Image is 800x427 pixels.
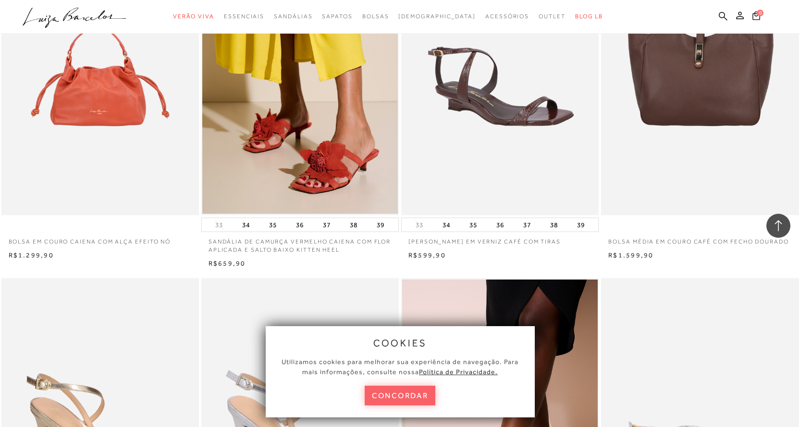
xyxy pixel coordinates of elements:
a: noSubCategoriesText [173,8,214,25]
span: Utilizamos cookies para melhorar sua experiência de navegação. Para mais informações, consulte nossa [282,358,518,376]
span: cookies [373,338,427,348]
span: BLOG LB [575,13,603,20]
a: Política de Privacidade. [419,368,498,376]
span: R$1.599,90 [608,251,653,259]
span: Essenciais [224,13,264,20]
span: Bolsas [362,13,389,20]
button: 34 [239,218,253,232]
a: BOLSA MÉDIA EM COURO CAFÉ COM FECHO DOURADO [601,232,799,246]
a: BLOG LB [575,8,603,25]
a: noSubCategoriesText [322,8,352,25]
a: SANDÁLIA DE CAMURÇA VERMELHO CAIENA COM FLOR APLICADA E SALTO BAIXO KITTEN HEEL [201,232,399,254]
button: 34 [440,218,453,232]
button: 38 [547,218,561,232]
button: 37 [520,218,534,232]
span: 0 [757,10,763,16]
button: concordar [365,386,436,405]
a: noSubCategoriesText [362,8,389,25]
span: R$599,90 [408,251,446,259]
span: Sapatos [322,13,352,20]
span: [DEMOGRAPHIC_DATA] [398,13,476,20]
a: [PERSON_NAME] EM VERNIZ CAFÉ COM TIRAS [401,232,599,246]
button: 33 [212,220,226,230]
button: 35 [467,218,480,232]
button: 33 [413,220,426,230]
a: BOLSA EM COURO CAIENA COM ALÇA EFEITO NÓ [1,232,199,246]
button: 0 [750,11,763,24]
span: R$1.299,90 [9,251,54,259]
button: 39 [574,218,588,232]
a: noSubCategoriesText [398,8,476,25]
button: 39 [374,218,387,232]
span: Verão Viva [173,13,214,20]
button: 37 [320,218,333,232]
button: 36 [493,218,507,232]
span: Outlet [539,13,566,20]
button: 35 [266,218,280,232]
a: noSubCategoriesText [539,8,566,25]
a: noSubCategoriesText [485,8,529,25]
span: R$659,90 [209,259,246,267]
a: noSubCategoriesText [274,8,312,25]
button: 38 [347,218,360,232]
button: 36 [293,218,307,232]
a: noSubCategoriesText [224,8,264,25]
span: Acessórios [485,13,529,20]
span: Sandálias [274,13,312,20]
